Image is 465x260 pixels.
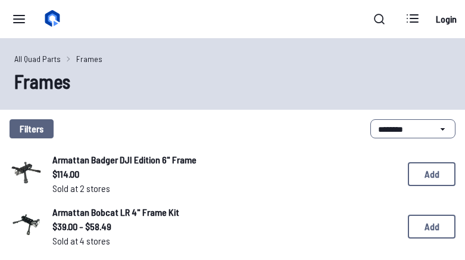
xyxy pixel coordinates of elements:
[52,167,389,181] span: $114.00
[52,206,179,218] span: Armattan Bobcat LR 4" Frame Kit
[10,156,43,189] img: image
[52,153,389,167] a: Armattan Badger DJI Edition 6" Frame
[432,7,460,31] a: Login
[14,52,61,65] a: All Quad Parts
[10,119,54,138] button: Filters
[14,67,451,95] h1: Frames
[76,52,102,65] a: Frames
[52,181,389,196] span: Sold at 2 stores
[10,156,43,193] a: image
[52,234,389,248] span: Sold at 4 stores
[52,205,389,219] a: Armattan Bobcat LR 4" Frame Kit
[52,219,389,234] span: $39.00 - $58.49
[52,154,196,165] span: Armattan Badger DJI Edition 6" Frame
[408,162,455,186] button: Add
[10,208,43,245] a: image
[10,208,43,242] img: image
[408,215,455,239] button: Add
